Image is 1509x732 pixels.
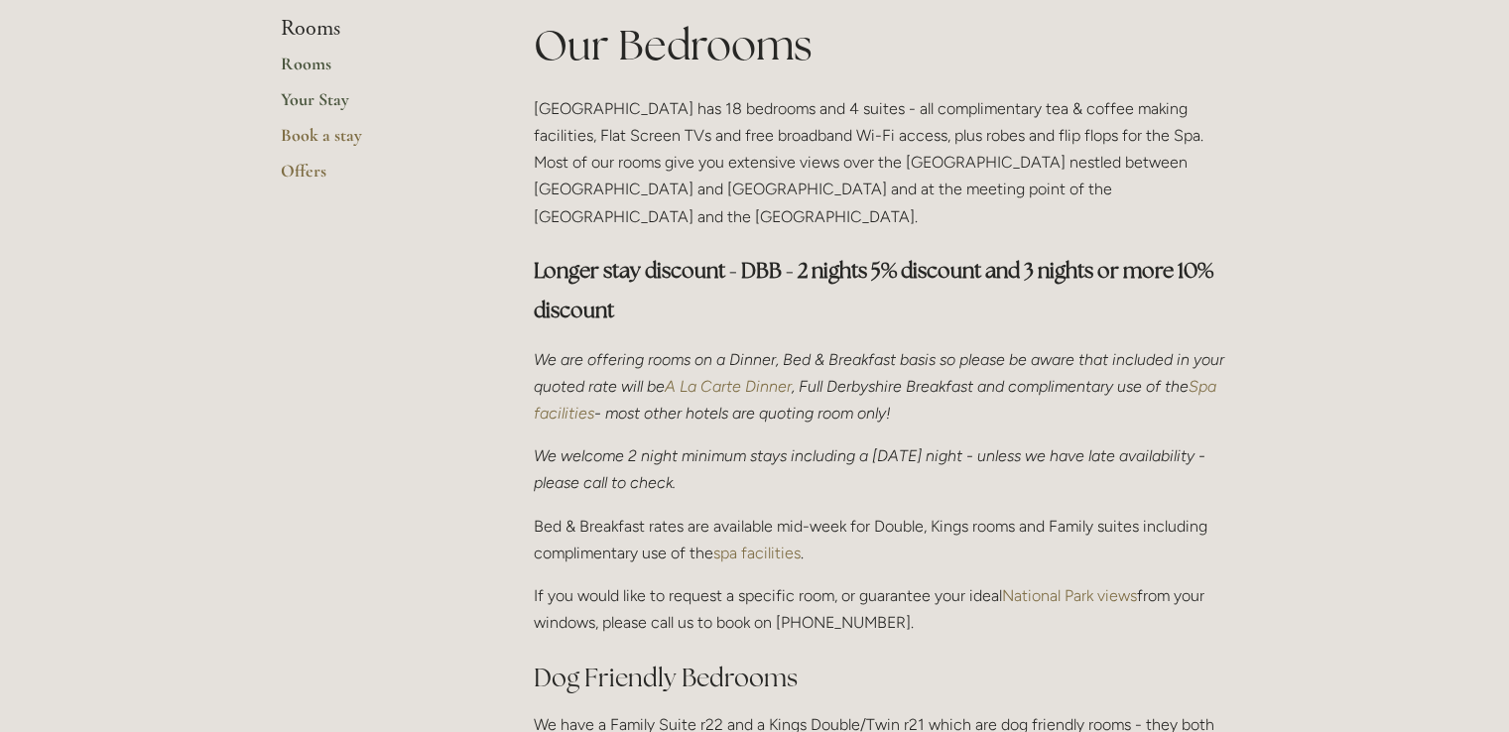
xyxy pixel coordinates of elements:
[281,53,470,88] a: Rooms
[534,257,1217,323] strong: Longer stay discount - DBB - 2 nights 5% discount and 3 nights or more 10% discount
[665,377,792,396] a: A La Carte Dinner
[534,582,1229,636] p: If you would like to request a specific room, or guarantee your ideal from your windows, please c...
[1002,586,1137,605] a: National Park views
[534,661,1229,695] h2: Dog Friendly Bedrooms
[713,544,801,562] a: spa facilities
[281,88,470,124] a: Your Stay
[281,16,470,42] li: Rooms
[792,377,1189,396] em: , Full Derbyshire Breakfast and complimentary use of the
[534,513,1229,566] p: Bed & Breakfast rates are available mid-week for Double, Kings rooms and Family suites including ...
[281,124,470,160] a: Book a stay
[534,16,1229,74] h1: Our Bedrooms
[534,446,1209,492] em: We welcome 2 night minimum stays including a [DATE] night - unless we have late availability - pl...
[594,404,891,423] em: - most other hotels are quoting room only!
[281,160,470,195] a: Offers
[534,95,1229,230] p: [GEOGRAPHIC_DATA] has 18 bedrooms and 4 suites - all complimentary tea & coffee making facilities...
[534,350,1228,396] em: We are offering rooms on a Dinner, Bed & Breakfast basis so please be aware that included in your...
